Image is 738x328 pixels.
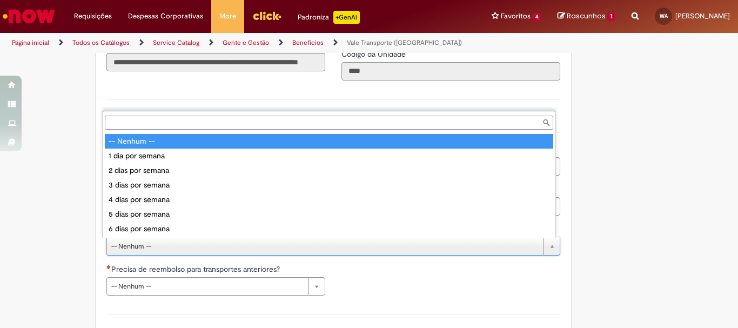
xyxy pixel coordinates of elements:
div: -- Nenhum -- [105,134,553,149]
div: 2 dias por semana [105,163,553,178]
div: 6 dias por semana [105,222,553,236]
div: 1 dia por semana [105,149,553,163]
ul: Informe a frequência no local de trabalho [103,132,555,238]
div: 4 dias por semana [105,192,553,207]
div: 3 dias por semana [105,178,553,192]
div: 5 dias por semana [105,207,553,222]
